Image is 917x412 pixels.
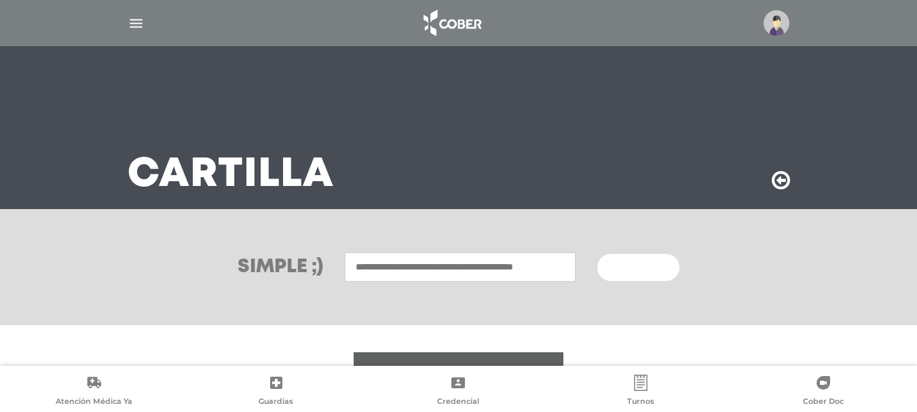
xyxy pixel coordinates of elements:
[627,396,654,409] span: Turnos
[614,263,653,273] span: Buscar
[597,254,679,281] button: Buscar
[416,7,487,39] img: logo_cober_home-white.png
[128,157,334,193] h3: Cartilla
[437,396,479,409] span: Credencial
[259,396,293,409] span: Guardias
[803,396,844,409] span: Cober Doc
[56,396,132,409] span: Atención Médica Ya
[185,375,368,409] a: Guardias
[3,375,185,409] a: Atención Médica Ya
[550,375,732,409] a: Turnos
[238,258,323,277] h3: Simple ;)
[128,15,145,32] img: Cober_menu-lines-white.svg
[732,375,914,409] a: Cober Doc
[367,375,550,409] a: Credencial
[764,10,789,36] img: profile-placeholder.svg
